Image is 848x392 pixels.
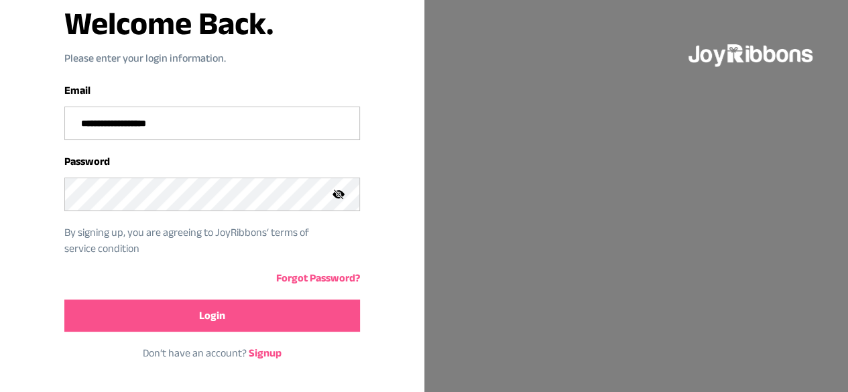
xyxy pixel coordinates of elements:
p: Don‘t have an account? [64,345,360,361]
p: Please enter your login information. [64,50,360,66]
p: By signing up, you are agreeing to JoyRibbons‘ terms of service condition [64,224,340,257]
h3: Welcome Back. [64,7,360,40]
button: Login [64,300,360,332]
label: Email [64,84,90,96]
a: Signup [249,347,282,358]
label: Password [64,155,110,167]
img: joyribbons [687,32,816,75]
a: Forgot Password? [276,272,360,283]
span: Login [199,308,225,324]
